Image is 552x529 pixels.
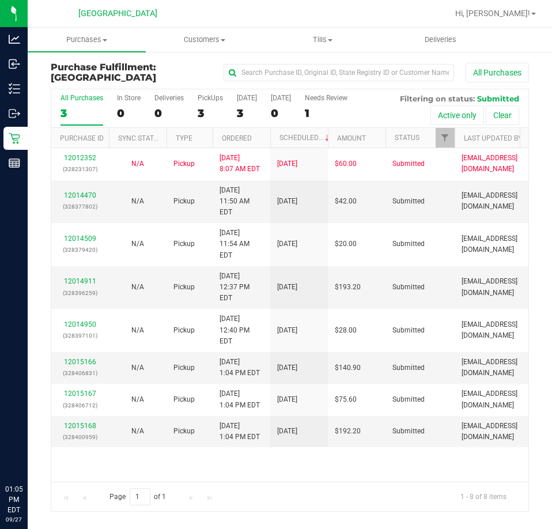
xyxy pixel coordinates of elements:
[436,128,455,148] a: Filter
[337,134,366,142] a: Amount
[381,28,500,52] a: Deliveries
[237,107,257,120] div: 3
[430,105,484,125] button: Active only
[64,235,96,243] a: 12014509
[117,107,141,120] div: 0
[146,28,264,52] a: Customers
[335,196,357,207] span: $42.00
[198,94,223,102] div: PickUps
[131,160,144,168] span: Not Applicable
[451,488,516,505] span: 1 - 8 of 8 items
[392,196,425,207] span: Submitted
[271,94,291,102] div: [DATE]
[173,426,195,437] span: Pickup
[173,196,195,207] span: Pickup
[392,158,425,169] span: Submitted
[60,134,104,142] a: Purchase ID
[271,107,291,120] div: 0
[277,362,297,373] span: [DATE]
[220,388,260,410] span: [DATE] 1:04 PM EDT
[277,239,297,250] span: [DATE]
[220,271,263,304] span: [DATE] 12:37 PM EDT
[28,35,146,45] span: Purchases
[277,426,297,437] span: [DATE]
[154,107,184,120] div: 0
[58,368,102,379] p: (328406831)
[130,488,150,506] input: 1
[9,157,20,169] inline-svg: Reports
[305,107,347,120] div: 1
[220,228,263,261] span: [DATE] 11:54 AM EDT
[173,239,195,250] span: Pickup
[61,94,103,102] div: All Purchases
[131,196,144,207] button: N/A
[64,320,96,328] a: 12014950
[131,239,144,250] button: N/A
[9,133,20,144] inline-svg: Retail
[277,282,297,293] span: [DATE]
[51,72,156,83] span: [GEOGRAPHIC_DATA]
[58,244,102,255] p: (328379420)
[5,484,22,515] p: 01:05 PM EDT
[131,325,144,336] button: N/A
[335,325,357,336] span: $28.00
[335,426,361,437] span: $192.20
[64,154,96,162] a: 12012352
[220,357,260,379] span: [DATE] 1:04 PM EDT
[131,394,144,405] button: N/A
[58,164,102,175] p: (328231307)
[335,394,357,405] span: $75.60
[51,62,210,82] h3: Purchase Fulfillment:
[64,191,96,199] a: 12014470
[131,282,144,293] button: N/A
[173,394,195,405] span: Pickup
[486,105,519,125] button: Clear
[392,325,425,336] span: Submitted
[58,201,102,212] p: (328377802)
[118,134,162,142] a: Sync Status
[9,108,20,119] inline-svg: Outbound
[58,288,102,298] p: (328396259)
[117,94,141,102] div: In Store
[34,435,48,449] iframe: Resource center unread badge
[9,58,20,70] inline-svg: Inbound
[12,437,46,471] iframe: Resource center
[466,63,529,82] button: All Purchases
[237,94,257,102] div: [DATE]
[9,33,20,45] inline-svg: Analytics
[131,240,144,248] span: Not Applicable
[264,28,382,52] a: Tills
[131,427,144,435] span: Not Applicable
[477,94,519,103] span: Submitted
[220,185,263,218] span: [DATE] 11:50 AM EDT
[279,134,332,142] a: Scheduled
[64,422,96,430] a: 12015168
[277,158,297,169] span: [DATE]
[277,325,297,336] span: [DATE]
[173,282,195,293] span: Pickup
[146,35,263,45] span: Customers
[9,83,20,95] inline-svg: Inventory
[222,134,252,142] a: Ordered
[409,35,472,45] span: Deliveries
[5,515,22,524] p: 09/27
[455,9,530,18] span: Hi, [PERSON_NAME]!
[154,94,184,102] div: Deliveries
[335,362,361,373] span: $140.90
[335,282,361,293] span: $193.20
[131,395,144,403] span: Not Applicable
[131,364,144,372] span: Not Applicable
[224,64,454,81] input: Search Purchase ID, Original ID, State Registry ID or Customer Name...
[131,283,144,291] span: Not Applicable
[198,107,223,120] div: 3
[277,394,297,405] span: [DATE]
[264,35,381,45] span: Tills
[131,326,144,334] span: Not Applicable
[78,9,157,18] span: [GEOGRAPHIC_DATA]
[305,94,347,102] div: Needs Review
[392,362,425,373] span: Submitted
[392,394,425,405] span: Submitted
[464,134,522,142] a: Last Updated By
[61,107,103,120] div: 3
[173,325,195,336] span: Pickup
